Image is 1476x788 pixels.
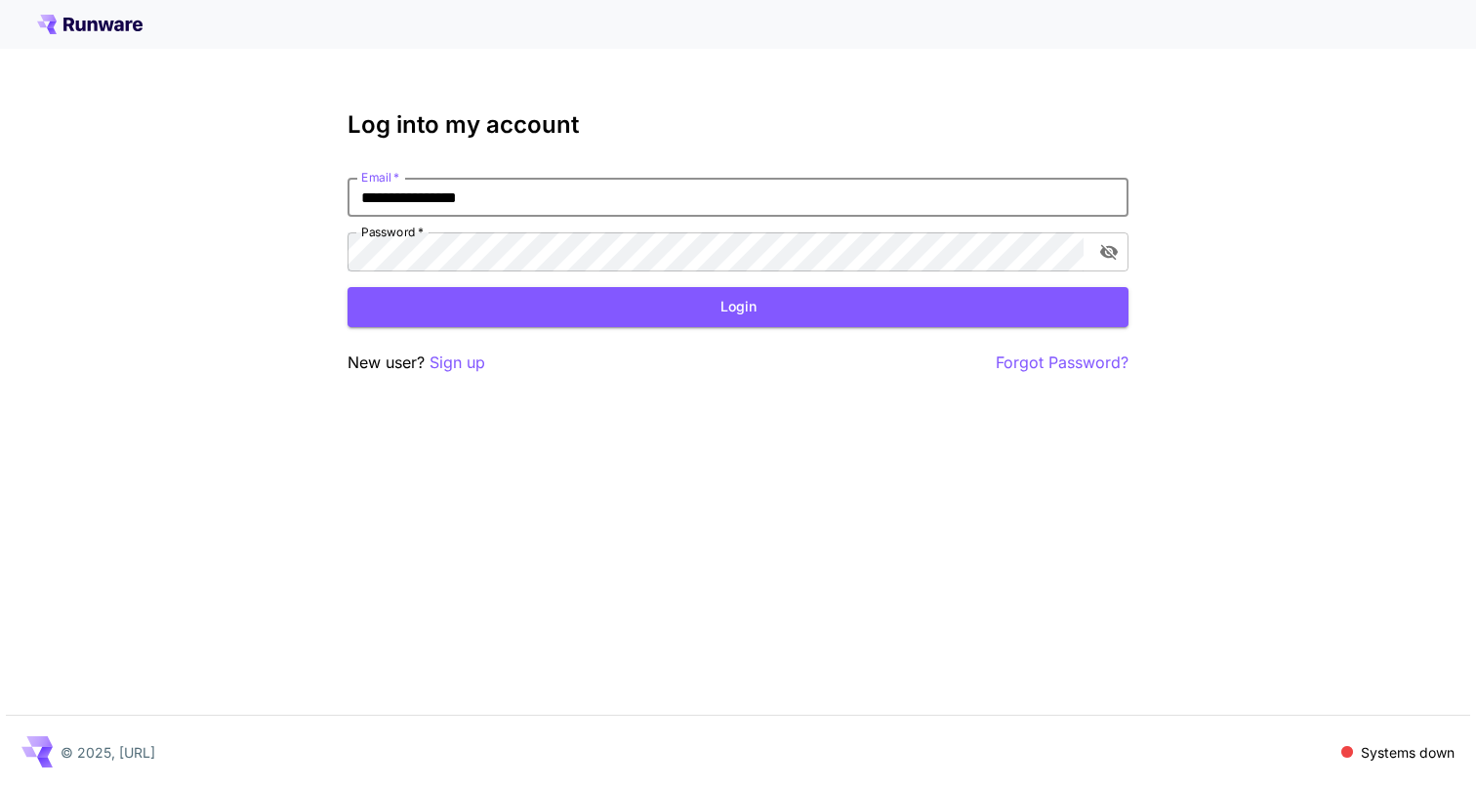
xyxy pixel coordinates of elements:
[348,287,1128,327] button: Login
[996,351,1128,375] button: Forgot Password?
[1361,742,1455,763] p: Systems down
[61,742,155,763] p: © 2025, [URL]
[430,351,485,375] button: Sign up
[361,169,399,186] label: Email
[348,111,1128,139] h3: Log into my account
[1091,234,1127,270] button: toggle password visibility
[361,224,424,240] label: Password
[348,351,485,375] p: New user?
